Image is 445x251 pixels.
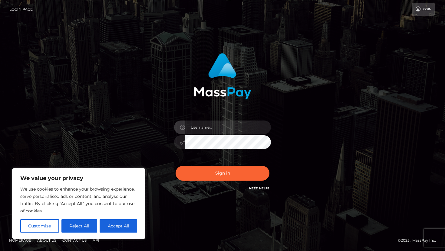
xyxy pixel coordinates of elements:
[20,175,137,182] p: We value your privacy
[12,168,145,239] div: We value your privacy
[20,219,59,233] button: Customise
[412,3,435,16] a: Login
[249,186,269,190] a: Need Help?
[60,236,89,245] a: Contact Us
[90,236,102,245] a: API
[9,3,33,16] a: Login Page
[100,219,137,233] button: Accept All
[20,185,137,214] p: We use cookies to enhance your browsing experience, serve personalised ads or content, and analys...
[176,166,269,181] button: Sign in
[7,236,34,245] a: Homepage
[185,121,271,134] input: Username...
[398,237,440,244] div: © 2025 , MassPay Inc.
[194,53,251,99] img: MassPay Login
[35,236,59,245] a: About Us
[61,219,97,233] button: Reject All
